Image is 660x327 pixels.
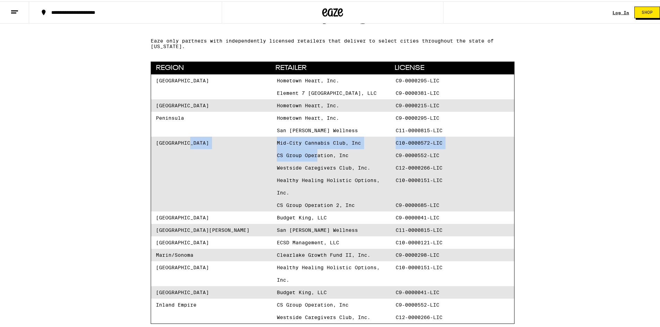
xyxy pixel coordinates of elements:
div: [GEOGRAPHIC_DATA][PERSON_NAME] [156,222,272,235]
div: [GEOGRAPHIC_DATA] [156,135,272,210]
span: Hi. Need any help? [4,5,50,10]
span: C12-0000266-LIC [396,310,509,322]
span: Hometown Heart, Inc. [277,110,390,123]
span: C10-0000151-LIC [396,173,509,198]
span: C11-0000815-LIC [396,123,509,135]
span: C12-0000266-LIC [396,160,509,173]
span: Element 7 [GEOGRAPHIC_DATA], LLC [277,85,390,98]
span: C9-0000552-LIC [396,148,509,160]
span: CS Group Operation, Inc [277,297,390,310]
span: Budget King, LLC [277,285,390,297]
span: C10-0000121-LIC [396,235,509,247]
span: License [395,61,509,73]
span: Region [156,61,271,73]
span: Hometown Heart, Inc. [277,73,390,85]
span: Clearlake Growth Fund II, Inc. [277,247,390,260]
span: C9-0000685-LIC [396,198,509,210]
span: Healthy Healing Holistic Options, Inc. [277,260,390,285]
span: Budget King, LLC [277,210,390,222]
div: Marin/Sonoma [156,247,272,260]
div: Peninsula [156,110,272,135]
span: San [PERSON_NAME] Wellness [277,222,390,235]
span: Healthy Healing Holistic Options, Inc. [277,173,390,198]
span: CS Group Operation, Inc [277,148,390,160]
span: C9-0000552-LIC [396,297,509,310]
div: [GEOGRAPHIC_DATA] [156,260,272,285]
div: [GEOGRAPHIC_DATA] [156,235,272,247]
span: C10-0000151-LIC [396,260,509,285]
span: Hometown Heart, Inc. [277,98,390,110]
span: C9-0000298-LIC [396,247,509,260]
span: Mid-City Cannabis Club, Inc [277,135,390,148]
span: C10-0000572-LIC [396,135,509,148]
div: [GEOGRAPHIC_DATA] [156,210,272,222]
span: CS Group Operation 2, Inc [277,198,390,210]
a: Log In [613,9,629,13]
span: ECSD Management, LLC [277,235,390,247]
span: Retailer [275,61,390,73]
button: Shop [634,5,660,17]
span: C9-0000295-LIC [396,73,509,85]
span: C9-0000381-LIC [396,85,509,98]
span: C9-0000041-LIC [396,285,509,297]
span: Westside Caregivers Club, Inc. [277,310,390,322]
span: Shop [642,9,653,13]
span: San [PERSON_NAME] Wellness [277,123,390,135]
div: [GEOGRAPHIC_DATA] [156,73,272,98]
div: Inland Empire [156,297,272,322]
div: [GEOGRAPHIC_DATA] [156,285,272,297]
span: C11-0000815-LIC [396,222,509,235]
span: Westside Caregivers Club, Inc. [277,160,390,173]
p: Eaze only partners with independently licensed retailers that deliver to select cities throughout... [151,37,514,48]
div: [GEOGRAPHIC_DATA] [156,98,272,110]
span: C9-0000041-LIC [396,210,509,222]
span: C9-0000215-LIC [396,98,509,110]
span: C9-0000295-LIC [396,110,509,123]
